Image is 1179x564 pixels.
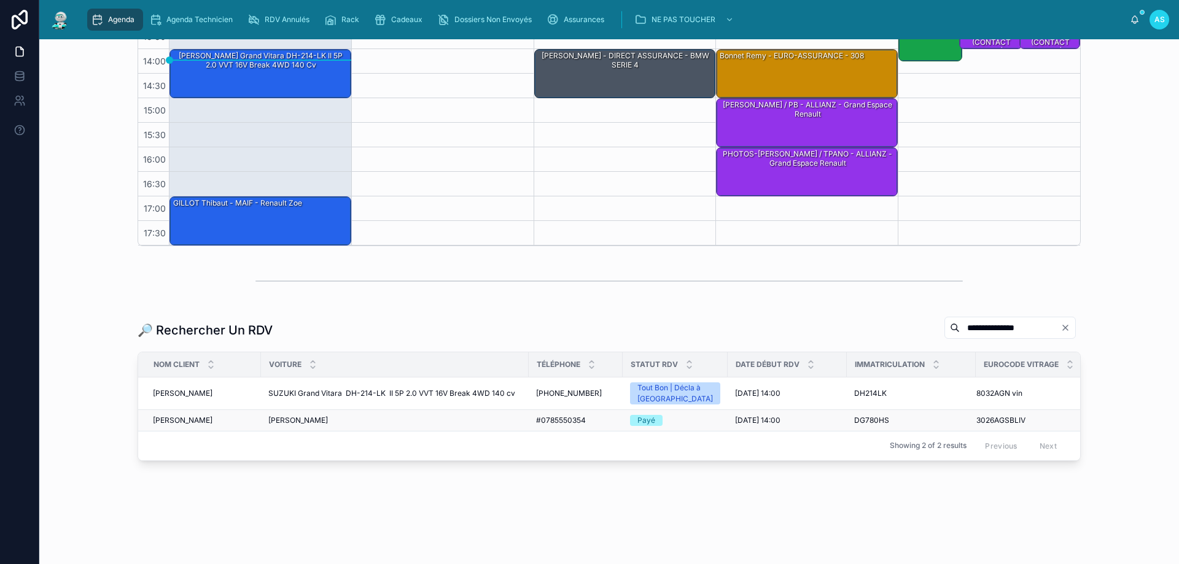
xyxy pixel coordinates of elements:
[434,9,540,31] a: Dossiers Non Envoyés
[153,388,254,398] a: [PERSON_NAME]
[140,80,169,91] span: 14:30
[637,415,655,426] div: Payé
[735,415,839,425] a: [DATE] 14:00
[854,388,887,398] span: DH214LK
[631,9,740,31] a: NE PAS TOUCHER
[153,415,212,425] span: [PERSON_NAME]
[536,388,615,398] a: [PHONE_NUMBER]
[718,50,865,61] div: Bonnet Remy - EURO-ASSURANCE - 308
[535,50,715,98] div: [PERSON_NAME] - DIRECT ASSURANCE - BMW SERIE 4
[141,105,169,115] span: 15:00
[341,15,359,25] span: Rack
[391,15,422,25] span: Cadeaux
[172,198,303,209] div: GILLOT Thibaut - MAIF - Renault Zoe
[717,50,897,98] div: Bonnet Remy - EURO-ASSURANCE - 308
[154,360,200,369] span: Nom Client
[736,360,800,369] span: Date Début RDV
[1060,323,1075,333] button: Clear
[536,415,615,425] a: #0785550354
[140,56,169,66] span: 14:00
[170,197,351,245] div: GILLOT Thibaut - MAIF - Renault Zoe
[140,31,169,42] span: 13:30
[854,388,968,398] a: DH214LK
[536,388,602,398] span: [PHONE_NUMBER]
[890,441,967,450] span: Showing 2 of 2 results
[631,360,678,369] span: Statut RDV
[138,322,273,339] h1: 🔎 Rechercher Un RDV
[1154,15,1165,25] span: AS
[49,10,71,29] img: App logo
[718,149,897,169] div: PHOTOS-[PERSON_NAME] / TPANO - ALLIANZ - Grand espace Renault
[454,15,532,25] span: Dossiers Non Envoyés
[268,388,521,398] a: SUZUKI Grand Vitara DH-214-LK II 5P 2.0 VVT 16V Break 4WD 140 cv
[536,415,586,425] span: #0785550354
[717,99,897,147] div: [PERSON_NAME] / PB - ALLIANZ - Grand espace Renault
[81,6,1130,33] div: scrollable content
[141,129,169,140] span: 15:30
[984,360,1059,369] span: Eurocode Vitrage
[537,360,580,369] span: Téléphone
[735,388,780,398] span: [DATE] 14:00
[153,388,212,398] span: [PERSON_NAME]
[854,415,889,425] span: DG780HS
[170,50,351,98] div: [PERSON_NAME] Grand Vitara DH-214-LK II 5P 2.0 VVT 16V Break 4WD 140 cv
[630,382,720,404] a: Tout Bon | Décla à [GEOGRAPHIC_DATA]
[370,9,431,31] a: Cadeaux
[637,382,713,404] div: Tout Bon | Décla à [GEOGRAPHIC_DATA]
[543,9,613,31] a: Assurances
[735,388,839,398] a: [DATE] 14:00
[108,15,134,25] span: Agenda
[564,15,604,25] span: Assurances
[537,50,715,71] div: [PERSON_NAME] - DIRECT ASSURANCE - BMW SERIE 4
[717,148,897,196] div: PHOTOS-[PERSON_NAME] / TPANO - ALLIANZ - Grand espace Renault
[268,415,328,425] span: [PERSON_NAME]
[976,415,1025,425] span: 3026AGSBLIV
[976,388,1022,398] span: 8032AGN vin
[141,203,169,214] span: 17:00
[718,99,897,120] div: [PERSON_NAME] / PB - ALLIANZ - Grand espace Renault
[140,179,169,189] span: 16:30
[146,9,241,31] a: Agenda Technicien
[855,360,925,369] span: Immatriculation
[141,228,169,238] span: 17:30
[244,9,318,31] a: RDV Annulés
[140,154,169,164] span: 16:00
[172,50,350,71] div: [PERSON_NAME] Grand Vitara DH-214-LK II 5P 2.0 VVT 16V Break 4WD 140 cv
[735,415,780,425] span: [DATE] 14:00
[630,415,720,426] a: Payé
[265,15,309,25] span: RDV Annulés
[153,415,254,425] a: [PERSON_NAME]
[268,388,515,398] span: SUZUKI Grand Vitara DH-214-LK II 5P 2.0 VVT 16V Break 4WD 140 cv
[652,15,715,25] span: NE PAS TOUCHER
[268,415,521,425] a: [PERSON_NAME]
[87,9,143,31] a: Agenda
[321,9,368,31] a: Rack
[976,415,1072,425] a: 3026AGSBLIV
[269,360,302,369] span: Voiture
[166,15,233,25] span: Agenda Technicien
[976,388,1072,398] a: 8032AGN vin
[854,415,968,425] a: DG780HS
